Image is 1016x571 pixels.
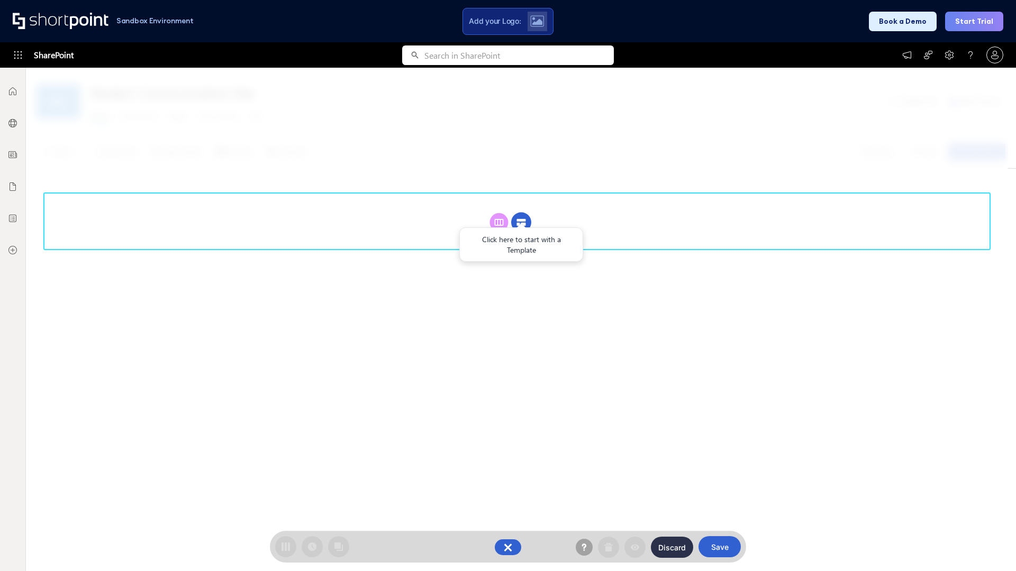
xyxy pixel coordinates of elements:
[116,18,194,24] h1: Sandbox Environment
[869,12,937,31] button: Book a Demo
[698,536,741,557] button: Save
[945,12,1003,31] button: Start Trial
[469,16,521,26] span: Add your Logo:
[34,42,74,68] span: SharePoint
[424,45,614,65] input: Search in SharePoint
[651,537,693,558] button: Discard
[530,15,544,27] img: Upload logo
[963,520,1016,571] iframe: Chat Widget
